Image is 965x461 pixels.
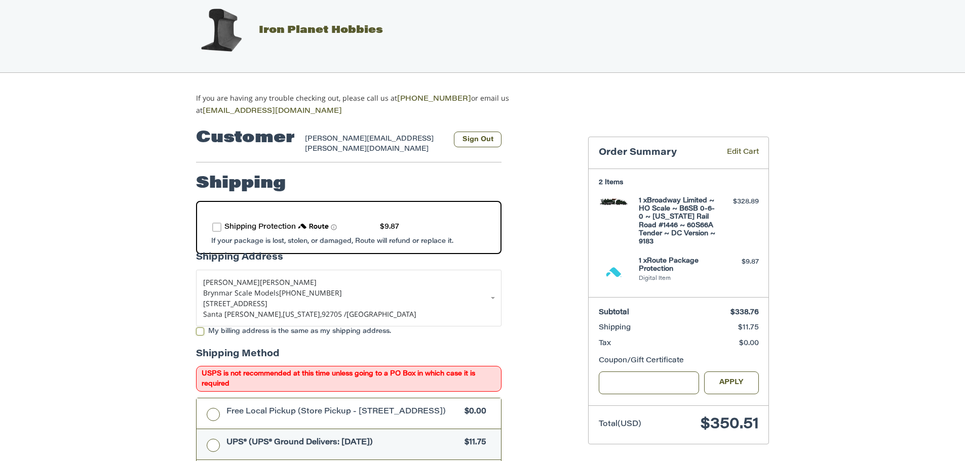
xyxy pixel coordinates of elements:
span: Learn more [331,224,337,230]
a: Enter or select a different address [196,270,501,326]
a: Iron Planet Hobbies [185,25,383,35]
span: [PHONE_NUMBER] [279,288,342,298]
span: [US_STATE], [283,309,322,319]
h4: 1 x Broadway Limited ~ HO Scale ~ B6SB 0-6-0 ~ [US_STATE] Rail Road #1446 ~ 60S66A Tender ~ DC Ve... [639,197,716,246]
button: Sign Out [454,132,501,147]
div: $328.89 [719,197,759,207]
span: If your package is lost, stolen, or damaged, Route will refund or replace it. [211,238,453,244]
input: Gift Certificate or Coupon Code [599,371,700,394]
div: $9.87 [719,257,759,267]
span: USPS is not recommended at this time unless going to a PO Box in which case it is required [196,366,501,392]
div: route shipping protection selector element [212,217,485,238]
span: $0.00 [739,340,759,347]
button: Apply [704,371,759,394]
span: $338.76 [730,309,759,316]
h2: Customer [196,128,295,148]
label: My billing address is the same as my shipping address. [196,327,501,336]
legend: Shipping Method [196,348,280,366]
a: [PHONE_NUMBER] [397,96,471,103]
span: Brynmar Scale Models [203,288,279,298]
div: Coupon/Gift Certificate [599,356,759,366]
div: [PERSON_NAME][EMAIL_ADDRESS][PERSON_NAME][DOMAIN_NAME] [305,134,444,154]
h4: 1 x Route Package Protection [639,257,716,274]
h3: 2 Items [599,179,759,187]
div: $9.87 [380,222,399,233]
span: $350.51 [701,417,759,432]
a: Edit Cart [712,147,759,159]
img: Iron Planet Hobbies [196,5,246,56]
span: [PERSON_NAME] [260,277,317,287]
h2: Shipping [196,174,286,194]
span: [GEOGRAPHIC_DATA] [346,309,416,319]
li: Digital Item [639,275,716,283]
a: [EMAIL_ADDRESS][DOMAIN_NAME] [203,108,342,115]
span: Free Local Pickup (Store Pickup - [STREET_ADDRESS]) [226,406,460,418]
span: $11.75 [459,437,486,449]
span: Subtotal [599,309,629,316]
span: Total (USD) [599,421,641,428]
legend: Shipping Address [196,251,283,270]
span: Tax [599,340,611,347]
p: If you are having any trouble checking out, please call us at or email us at [196,93,541,117]
span: 92705 / [322,309,346,319]
h3: Order Summary [599,147,712,159]
span: $11.75 [738,324,759,331]
span: [PERSON_NAME] [203,277,260,287]
span: $0.00 [459,406,486,418]
span: UPS® (UPS® Ground Delivers: [DATE]) [226,437,460,449]
span: Shipping [599,324,631,331]
span: Iron Planet Hobbies [259,25,383,35]
span: Shipping Protection [224,224,296,231]
span: Santa [PERSON_NAME], [203,309,283,319]
span: [STREET_ADDRESS] [203,299,267,308]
